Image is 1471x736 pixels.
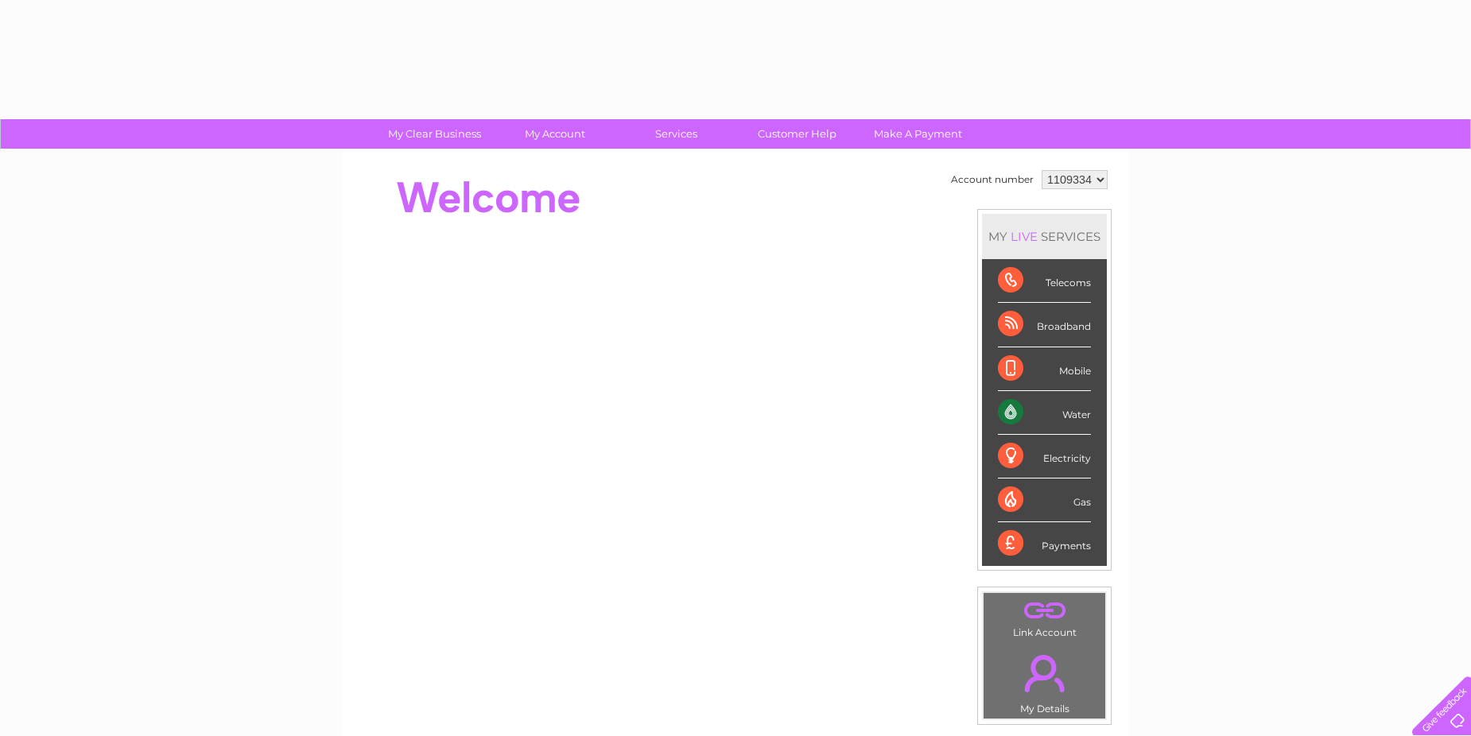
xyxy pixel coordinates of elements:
[988,645,1101,701] a: .
[732,119,863,149] a: Customer Help
[982,214,1107,259] div: MY SERVICES
[1007,229,1041,244] div: LIVE
[998,347,1091,391] div: Mobile
[983,592,1106,642] td: Link Account
[998,478,1091,522] div: Gas
[998,259,1091,303] div: Telecoms
[998,435,1091,478] div: Electricity
[852,119,984,149] a: Make A Payment
[947,166,1038,193] td: Account number
[983,641,1106,719] td: My Details
[988,597,1101,625] a: .
[611,119,742,149] a: Services
[998,522,1091,565] div: Payments
[998,391,1091,435] div: Water
[998,303,1091,347] div: Broadband
[490,119,621,149] a: My Account
[369,119,500,149] a: My Clear Business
